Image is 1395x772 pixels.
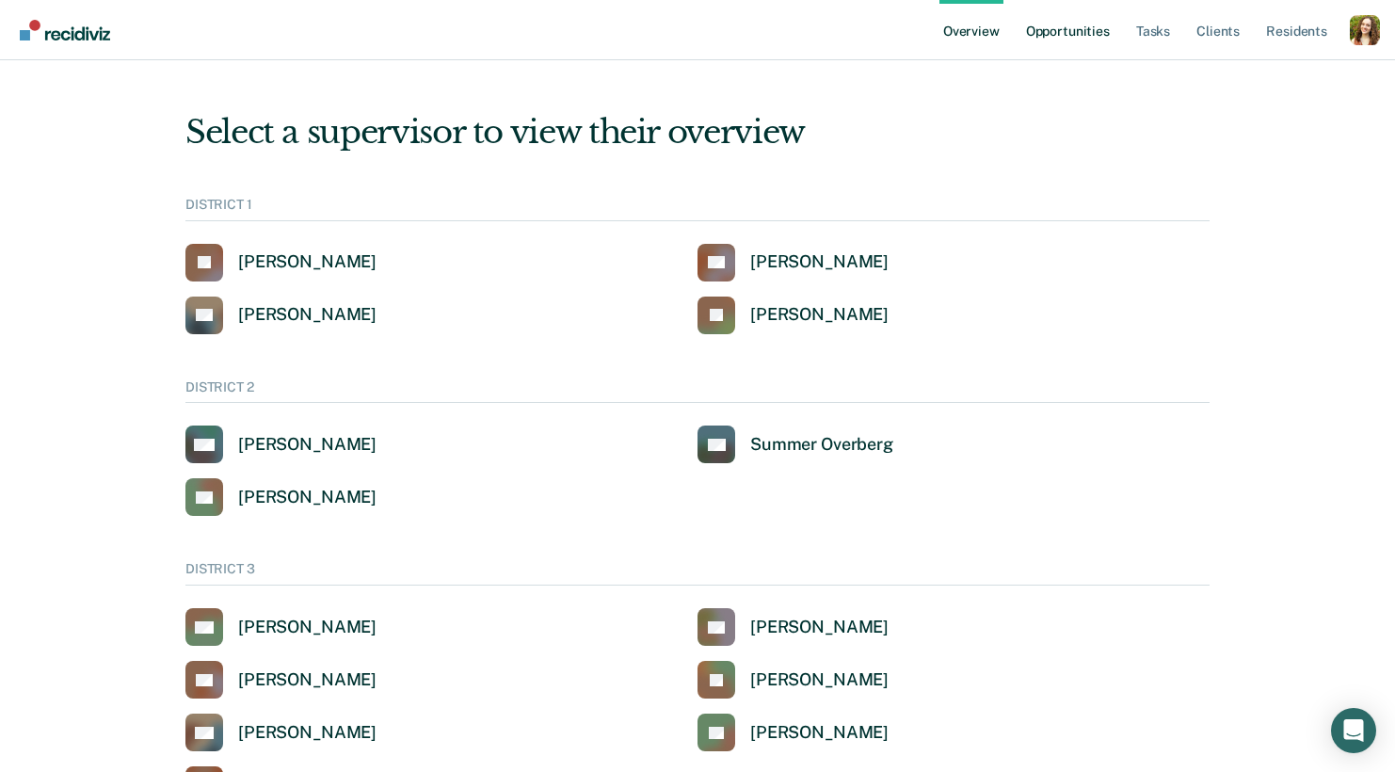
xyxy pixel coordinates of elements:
a: [PERSON_NAME] [185,297,377,334]
a: [PERSON_NAME] [185,478,377,516]
button: Profile dropdown button [1350,15,1380,45]
a: [PERSON_NAME] [185,426,377,463]
div: Select a supervisor to view their overview [185,113,1210,152]
a: [PERSON_NAME] [697,714,889,751]
div: [PERSON_NAME] [750,669,889,691]
div: [PERSON_NAME] [238,487,377,508]
div: DISTRICT 1 [185,197,1210,221]
div: [PERSON_NAME] [750,617,889,638]
div: [PERSON_NAME] [750,251,889,273]
div: [PERSON_NAME] [750,722,889,744]
img: Recidiviz [20,20,110,40]
a: [PERSON_NAME] [697,297,889,334]
div: [PERSON_NAME] [238,251,377,273]
div: [PERSON_NAME] [238,722,377,744]
a: [PERSON_NAME] [697,244,889,281]
a: [PERSON_NAME] [185,661,377,699]
div: Open Intercom Messenger [1331,708,1376,753]
div: Summer Overberg [750,434,893,456]
a: [PERSON_NAME] [185,714,377,751]
div: [PERSON_NAME] [238,669,377,691]
a: [PERSON_NAME] [185,608,377,646]
div: DISTRICT 3 [185,561,1210,586]
div: DISTRICT 2 [185,379,1210,404]
a: [PERSON_NAME] [185,244,377,281]
div: [PERSON_NAME] [238,304,377,326]
div: [PERSON_NAME] [238,617,377,638]
div: [PERSON_NAME] [238,434,377,456]
a: Summer Overberg [697,426,893,463]
a: [PERSON_NAME] [697,608,889,646]
a: [PERSON_NAME] [697,661,889,699]
div: [PERSON_NAME] [750,304,889,326]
